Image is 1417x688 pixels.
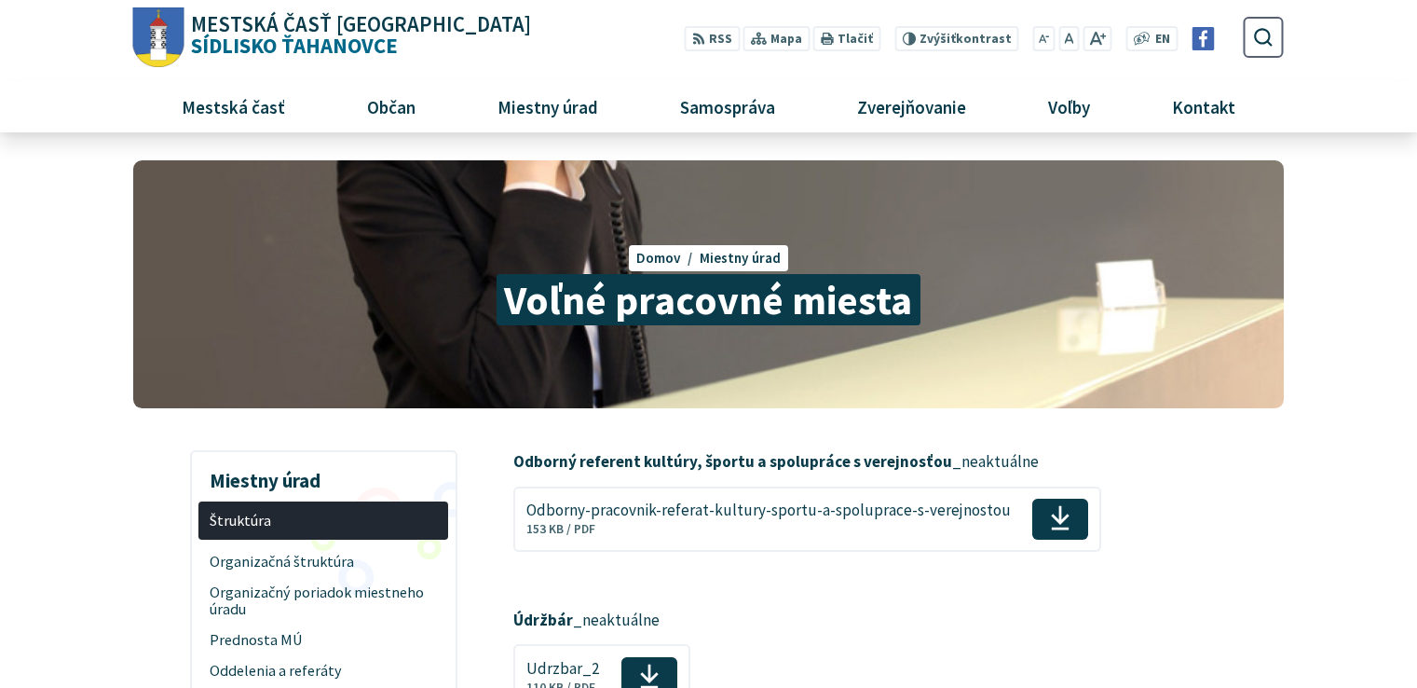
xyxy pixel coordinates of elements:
[198,655,448,686] a: Oddelenia a referáty
[1151,30,1176,49] a: EN
[147,81,319,131] a: Mestská časť
[513,450,1142,475] p: _neaktuálne
[210,547,438,578] span: Organizačná štruktúra
[920,31,956,47] span: Zvýšiť
[770,30,802,49] span: Mapa
[1083,26,1111,51] button: Zväčšiť veľkosť písma
[743,26,810,51] a: Mapa
[174,81,292,131] span: Mestská časť
[1165,81,1243,131] span: Kontakt
[513,610,573,630] strong: Údržbár
[210,505,438,536] span: Štruktúra
[210,625,438,655] span: Prednosta MÚ
[526,502,1011,519] span: Odborny-pracovnik-referat-kultury-sportu-a-spoluprace-s-verejnostou
[490,81,605,131] span: Miestny úrad
[198,456,448,495] h3: Miestny úrad
[191,14,531,35] span: Mestská časť [GEOGRAPHIC_DATA]
[360,81,422,131] span: Občan
[210,578,438,626] span: Organizačný poriadok miestneho úradu
[513,609,1142,633] p: _neaktuálne
[513,451,952,472] strong: Odborný referent kultúry, športu a spolupráce s verejnosťou
[526,521,595,537] span: 153 KB / PDF
[526,660,600,678] span: Udrzbar_2
[184,14,532,57] span: Sídlisko Ťahanovce
[1155,30,1170,49] span: EN
[210,655,438,686] span: Oddelenia a referáty
[636,249,681,267] span: Domov
[850,81,973,131] span: Zverejňovanie
[133,7,531,68] a: Logo Sídlisko Ťahanovce, prejsť na domovskú stránku.
[700,249,781,267] a: Miestny úrad
[685,26,740,51] a: RSS
[1042,81,1097,131] span: Voľby
[838,32,873,47] span: Tlačiť
[813,26,880,51] button: Tlačiť
[1058,26,1079,51] button: Nastaviť pôvodnú veľkosť písma
[920,32,1012,47] span: kontrast
[497,274,920,325] span: Voľné pracovné miesta
[647,81,810,131] a: Samospráva
[1033,26,1056,51] button: Zmenšiť veľkosť písma
[1192,27,1215,50] img: Prejsť na Facebook stránku
[673,81,782,131] span: Samospráva
[709,30,732,49] span: RSS
[198,625,448,655] a: Prednosta MÚ
[636,249,700,267] a: Domov
[824,81,1001,131] a: Zverejňovanie
[198,502,448,540] a: Štruktúra
[894,26,1018,51] button: Zvýšiťkontrast
[1138,81,1270,131] a: Kontakt
[1015,81,1124,131] a: Voľby
[333,81,449,131] a: Občan
[133,7,184,68] img: Prejsť na domovskú stránku
[198,547,448,578] a: Organizačná štruktúra
[463,81,632,131] a: Miestny úrad
[513,487,1100,552] a: Odborny-pracovnik-referat-kultury-sportu-a-spoluprace-s-verejnostou153 KB / PDF
[198,578,448,626] a: Organizačný poriadok miestneho úradu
